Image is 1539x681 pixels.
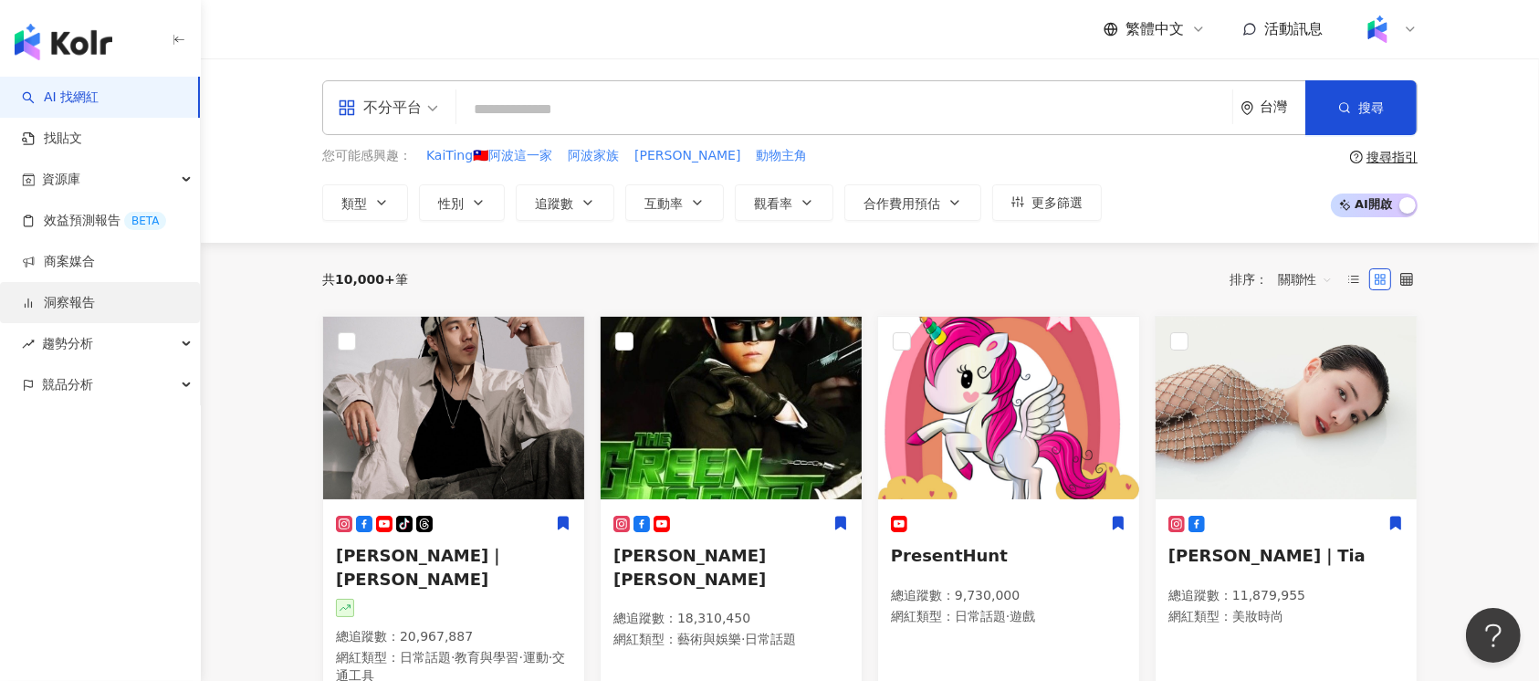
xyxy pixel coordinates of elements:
button: 觀看率 [735,184,833,221]
span: · [549,650,552,665]
p: 總追蹤數 ： 18,310,450 [613,610,849,628]
p: 總追蹤數 ： 20,967,887 [336,628,571,646]
span: 日常話題 [400,650,451,665]
span: environment [1241,101,1254,115]
button: 性別 [419,184,505,221]
span: 趨勢分析 [42,323,93,364]
a: 效益預測報告BETA [22,212,166,230]
span: 追蹤數 [535,196,573,211]
div: 搜尋指引 [1366,150,1418,164]
span: 日常話題 [745,632,796,646]
button: 合作費用預估 [844,184,981,221]
span: 搜尋 [1358,100,1384,115]
button: 動物主角 [755,146,808,166]
div: 不分平台 [338,93,422,122]
span: PresentHunt [891,546,1008,565]
span: 競品分析 [42,364,93,405]
span: [PERSON_NAME] [PERSON_NAME] [613,546,766,588]
span: 藝術與娛樂 [677,632,741,646]
button: 互動率 [625,184,724,221]
span: [PERSON_NAME]｜[PERSON_NAME] [336,546,505,588]
p: 總追蹤數 ： 9,730,000 [891,587,1126,605]
span: 日常話題 [955,609,1006,623]
span: 合作費用預估 [864,196,940,211]
span: rise [22,338,35,351]
span: question-circle [1350,151,1363,163]
img: logo [15,24,112,60]
a: searchAI 找網紅 [22,89,99,107]
a: 找貼文 [22,130,82,148]
span: 資源庫 [42,159,80,200]
button: 更多篩選 [992,184,1102,221]
span: 10,000+ [335,272,395,287]
p: 總追蹤數 ： 11,879,955 [1168,587,1404,605]
span: appstore [338,99,356,117]
span: KaiTing🇹🇼阿波這一家 [426,147,552,165]
iframe: Help Scout Beacon - Open [1466,608,1521,663]
button: [PERSON_NAME] [633,146,741,166]
img: KOL Avatar [878,317,1139,499]
button: 搜尋 [1305,80,1417,135]
img: Kolr%20app%20icon%20%281%29.png [1360,12,1395,47]
span: 觀看率 [754,196,792,211]
span: 繁體中文 [1125,19,1184,39]
a: 商案媒合 [22,253,95,271]
button: 類型 [322,184,408,221]
button: KaiTing🇹🇼阿波這一家 [425,146,553,166]
p: 網紅類型 ： [1168,608,1404,626]
span: 關聯性 [1278,265,1333,294]
span: 活動訊息 [1264,20,1323,37]
button: 追蹤數 [516,184,614,221]
span: 動物主角 [756,147,807,165]
span: · [1006,609,1010,623]
span: 您可能感興趣： [322,147,412,165]
span: 更多篩選 [1031,195,1083,210]
div: 台灣 [1260,100,1305,115]
span: 互動率 [644,196,683,211]
p: 網紅類型 ： [891,608,1126,626]
span: 阿波家族 [568,147,619,165]
span: 性別 [438,196,464,211]
p: 網紅類型 ： [613,631,849,649]
span: · [518,650,522,665]
div: 排序： [1230,265,1343,294]
span: · [451,650,455,665]
img: KOL Avatar [1156,317,1417,499]
span: [PERSON_NAME]｜Tia [1168,546,1366,565]
span: 美妝時尚 [1232,609,1283,623]
img: KOL Avatar [323,317,584,499]
button: 阿波家族 [567,146,620,166]
a: 洞察報告 [22,294,95,312]
span: 教育與學習 [455,650,518,665]
span: 運動 [523,650,549,665]
span: 類型 [341,196,367,211]
div: 共 筆 [322,272,408,287]
span: · [741,632,745,646]
span: [PERSON_NAME] [634,147,740,165]
span: 遊戲 [1010,609,1035,623]
img: KOL Avatar [601,317,862,499]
